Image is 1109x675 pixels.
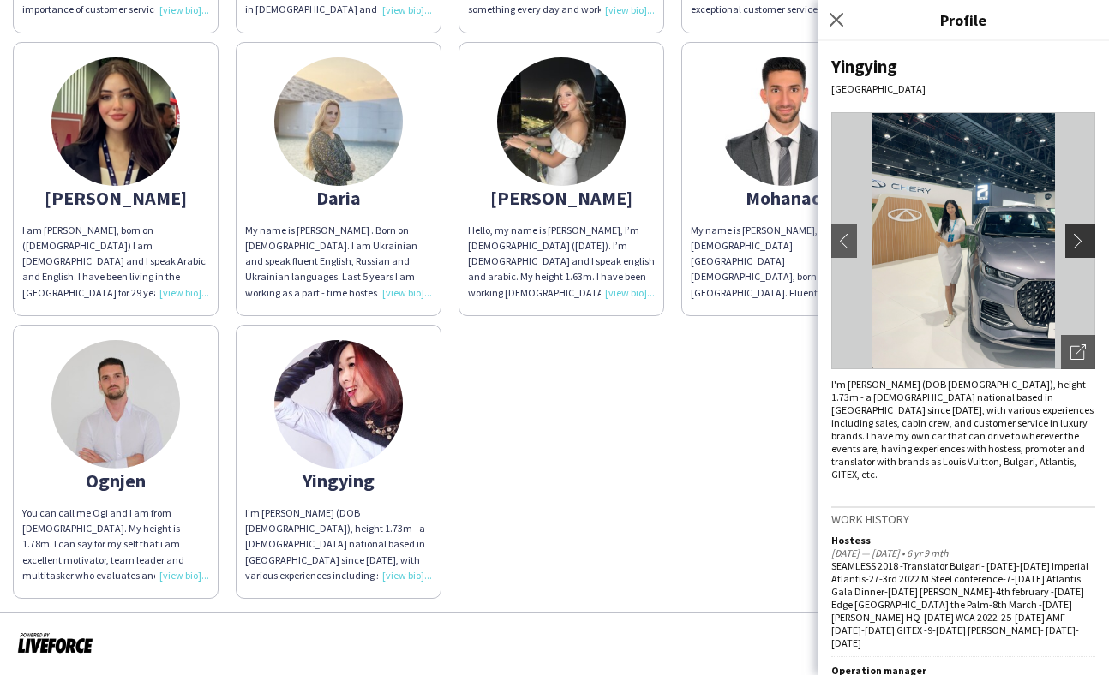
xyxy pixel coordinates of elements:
[831,534,1095,547] div: Hostess
[720,57,848,186] img: thumb-634d53f54bf04.jpeg
[468,223,655,301] div: Hello, my name is [PERSON_NAME], I’m [DEMOGRAPHIC_DATA] ([DATE]). I’m [DEMOGRAPHIC_DATA] and I sp...
[245,190,432,206] div: Daria
[468,190,655,206] div: [PERSON_NAME]
[691,190,878,206] div: Mohanad
[245,223,432,301] div: My name is [PERSON_NAME] . Born on [DEMOGRAPHIC_DATA]. I am Ukrainian and speak fluent English, R...
[51,340,180,469] img: thumb-639b08f51f1a4.jpg
[831,559,1095,649] div: SEAMLESS 2018 -Translator Bulgari- [DATE]-[DATE] Imperial Atlantis-27-3rd 2022 M Steel conference...
[22,224,208,345] span: I am [PERSON_NAME], born on ([DEMOGRAPHIC_DATA]) I am [DEMOGRAPHIC_DATA] and I speak Arabic and E...
[818,9,1109,31] h3: Profile
[22,190,209,206] div: [PERSON_NAME]
[274,340,403,469] img: thumb-626151fa89c62.jpeg
[22,505,209,583] div: You can call me Ogi and I am from [DEMOGRAPHIC_DATA]. My height is 1.78m. I can say for my self t...
[497,57,626,186] img: thumb-680a4e2027016.jpeg
[831,55,1095,78] div: Yingying
[245,473,432,488] div: Yingying
[1061,335,1095,369] div: Open photos pop-in
[274,57,403,186] img: thumb-63cfb7a355fdb.jpeg
[245,505,432,583] div: I'm [PERSON_NAME] (DOB [DEMOGRAPHIC_DATA]), height 1.73m - a [DEMOGRAPHIC_DATA] national based in...
[51,57,180,186] img: thumb-65573fa8c7a8a.png
[22,473,209,488] div: Ognjen
[831,112,1095,369] img: Crew avatar or photo
[831,82,1095,95] div: [GEOGRAPHIC_DATA]
[17,630,93,654] img: Powered by Liveforce
[691,223,878,301] div: My name is [PERSON_NAME], from [DEMOGRAPHIC_DATA][GEOGRAPHIC_DATA][DEMOGRAPHIC_DATA], born and ra...
[831,547,1095,559] div: [DATE] — [DATE] • 6 yr 9 mth
[831,378,1095,481] div: I'm [PERSON_NAME] (DOB [DEMOGRAPHIC_DATA]), height 1.73m - a [DEMOGRAPHIC_DATA] national based in...
[831,511,1095,527] h3: Work history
